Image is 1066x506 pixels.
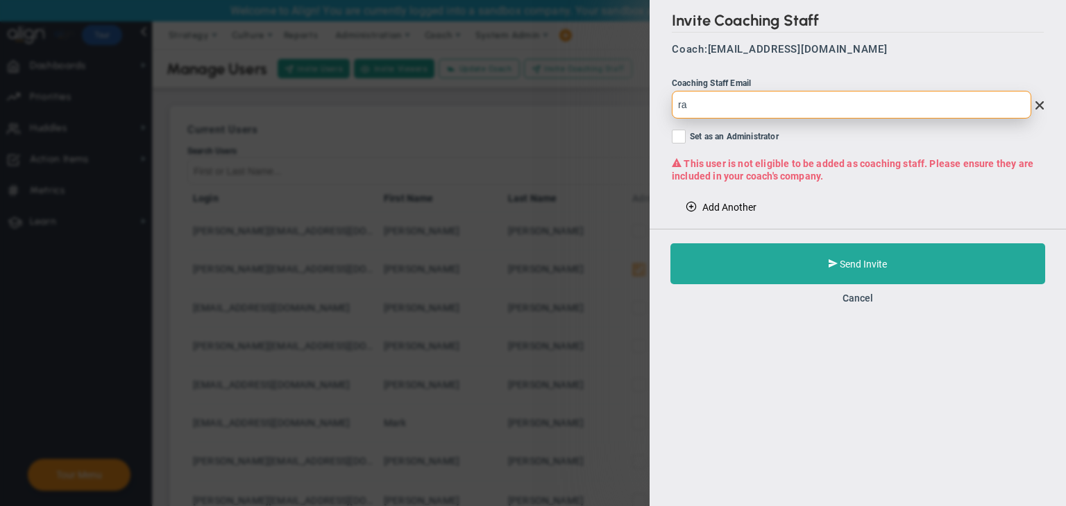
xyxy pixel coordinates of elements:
span: Add Another [702,202,756,213]
span: [EMAIL_ADDRESS][DOMAIN_NAME] [708,43,888,55]
button: Send Invite [670,243,1045,284]
span: This user is not eligible to be added as coaching staff. Please ensure they are included in your ... [672,158,1033,182]
h3: Coach: [672,43,1044,55]
span: Set as an Administrator [690,130,779,146]
span: Send Invite [840,259,887,270]
button: Cancel [843,293,873,304]
div: Coaching Staff Email [672,77,1044,90]
h2: Invite Coaching Staff [672,11,1044,33]
button: Add Another [672,195,770,218]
